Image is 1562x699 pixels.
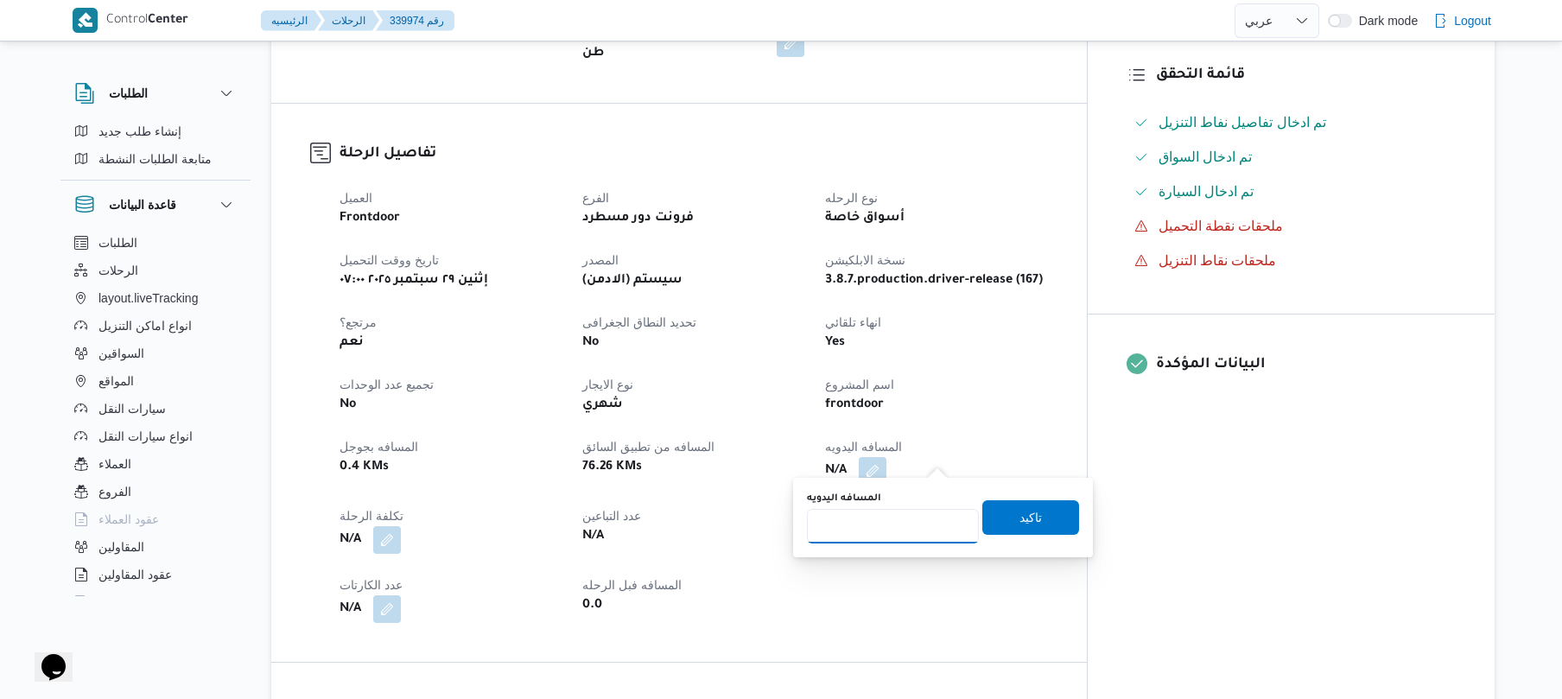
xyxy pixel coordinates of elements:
[1352,14,1418,28] span: Dark mode
[67,118,244,145] button: إنشاء طلب جديد
[582,191,609,205] span: الفرع
[825,270,1043,291] b: 3.8.7.production.driver-release (167)
[825,191,878,205] span: نوع الرحله
[67,561,244,588] button: عقود المقاولين
[98,564,172,585] span: عقود المقاولين
[340,509,403,523] span: تكلفة الرحلة
[582,378,633,391] span: نوع الايجار
[1159,147,1253,168] span: تم ادخال السواق
[67,588,244,616] button: اجهزة التليفون
[98,121,181,142] span: إنشاء طلب جديد
[98,232,137,253] span: الطلبات
[60,118,251,180] div: الطلبات
[340,333,364,353] b: نعم
[1159,149,1253,164] span: تم ادخال السواق
[67,257,244,284] button: الرحلات
[67,340,244,367] button: السواقين
[340,578,403,592] span: عدد الكارتات
[1159,184,1254,199] span: تم ادخال السيارة
[67,395,244,423] button: سيارات النقل
[340,270,488,291] b: إثنين ٢٩ سبتمبر ٢٠٢٥ ٠٧:٠٠
[825,440,902,454] span: المسافه اليدويه
[340,191,372,205] span: العميل
[109,194,176,215] h3: قاعدة البيانات
[67,229,244,257] button: الطلبات
[1159,115,1327,130] span: تم ادخال تفاصيل نفاط التنزيل
[1019,507,1042,528] span: تاكيد
[67,533,244,561] button: المقاولين
[807,492,881,505] label: المسافه اليدويه
[340,440,418,454] span: المسافه بجوجل
[582,595,602,616] b: 0.0
[261,10,321,31] button: الرئيسيه
[825,461,847,481] b: N/A
[582,270,683,291] b: (سيستم (الادمن
[98,288,198,308] span: layout.liveTracking
[1127,143,1456,171] button: تم ادخال السواق
[60,229,251,603] div: قاعدة البيانات
[1127,178,1456,206] button: تم ادخال السيارة
[582,253,619,267] span: المصدر
[582,457,642,478] b: 76.26 KMs
[98,426,193,447] span: انواع سيارات النقل
[582,315,696,329] span: تحديد النطاق الجغرافى
[340,143,1048,166] h3: تفاصيل الرحلة
[582,526,604,547] b: N/A
[340,457,389,478] b: 0.4 KMs
[109,83,148,104] h3: الطلبات
[67,312,244,340] button: انواع اماكن التنزيل
[825,333,845,353] b: Yes
[825,378,894,391] span: اسم المشروع
[74,194,237,215] button: قاعدة البيانات
[340,530,361,550] b: N/A
[98,592,170,613] span: اجهزة التليفون
[825,315,881,329] span: انهاء تلقائي
[1159,251,1277,271] span: ملحقات نقاط التنزيل
[1159,253,1277,268] span: ملحقات نقاط التنزيل
[67,478,244,505] button: الفروع
[340,378,434,391] span: تجميع عدد الوحدات
[98,537,144,557] span: المقاولين
[67,284,244,312] button: layout.liveTracking
[1156,353,1456,377] h3: البيانات المؤكدة
[825,395,884,416] b: frontdoor
[1159,219,1284,233] span: ملحقات نقطة التحميل
[17,630,73,682] iframe: chat widget
[340,253,439,267] span: تاريخ ووقت التحميل
[98,481,131,502] span: الفروع
[98,509,159,530] span: عقود العملاء
[318,10,379,31] button: الرحلات
[582,22,765,64] b: جامبو 7000 | مفتوح | جاف | 3.5 طن
[1426,3,1498,38] button: Logout
[74,83,237,104] button: الطلبات
[582,333,599,353] b: No
[340,395,356,416] b: No
[67,450,244,478] button: العملاء
[1156,64,1456,87] h3: قائمة التحقق
[148,14,188,28] b: Center
[67,505,244,533] button: عقود العملاء
[73,8,98,33] img: X8yXhbKr1z7QwAAAABJRU5ErkJggg==
[67,423,244,450] button: انواع سيارات النقل
[98,343,144,364] span: السواقين
[1159,216,1284,237] span: ملحقات نقطة التحميل
[582,509,641,523] span: عدد التباعين
[982,500,1079,535] button: تاكيد
[67,367,244,395] button: المواقع
[98,260,138,281] span: الرحلات
[340,599,361,620] b: N/A
[1159,112,1327,133] span: تم ادخال تفاصيل نفاط التنزيل
[98,398,166,419] span: سيارات النقل
[67,145,244,173] button: متابعة الطلبات النشطة
[1159,181,1254,202] span: تم ادخال السيارة
[1127,247,1456,275] button: ملحقات نقاط التنزيل
[1454,10,1491,31] span: Logout
[825,253,905,267] span: نسخة الابلكيشن
[825,208,905,229] b: أسواق خاصة
[582,395,623,416] b: شهري
[98,149,212,169] span: متابعة الطلبات النشطة
[582,208,694,229] b: فرونت دور مسطرد
[340,208,400,229] b: Frontdoor
[98,315,192,336] span: انواع اماكن التنزيل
